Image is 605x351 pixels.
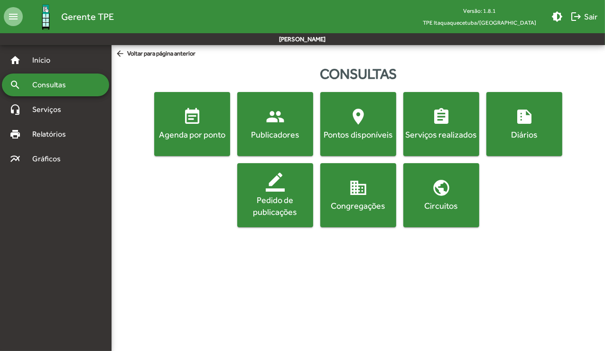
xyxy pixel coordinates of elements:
mat-icon: people [266,107,285,126]
mat-icon: search [9,79,21,91]
span: Gerente TPE [61,9,114,24]
span: TPE Itaquaquecetuba/[GEOGRAPHIC_DATA] [415,17,544,28]
span: Relatórios [27,129,78,140]
mat-icon: multiline_chart [9,153,21,165]
mat-icon: menu [4,7,23,26]
button: Publicadores [237,92,313,156]
div: Circuitos [405,200,477,212]
button: Diários [486,92,562,156]
button: Agenda por ponto [154,92,230,156]
a: Gerente TPE [23,1,114,32]
mat-icon: summarize [515,107,534,126]
div: Pontos disponíveis [322,129,394,140]
button: Pedido de publicações [237,163,313,227]
mat-icon: logout [570,11,582,22]
mat-icon: home [9,55,21,66]
span: Sair [570,8,597,25]
mat-icon: border_color [266,173,285,192]
mat-icon: assignment [432,107,451,126]
div: Serviços realizados [405,129,477,140]
button: Congregações [320,163,396,227]
div: Consultas [112,63,605,84]
mat-icon: location_on [349,107,368,126]
button: Circuitos [403,163,479,227]
span: Início [27,55,64,66]
span: Serviços [27,104,74,115]
mat-icon: domain [349,178,368,197]
img: Logo [30,1,61,32]
div: Diários [488,129,560,140]
mat-icon: brightness_medium [551,11,563,22]
span: Gráficos [27,153,74,165]
button: Sair [567,8,601,25]
mat-icon: event_note [183,107,202,126]
div: Congregações [322,200,394,212]
div: Agenda por ponto [156,129,228,140]
mat-icon: headset_mic [9,104,21,115]
mat-icon: arrow_back [115,49,127,59]
button: Serviços realizados [403,92,479,156]
div: Pedido de publicações [239,194,311,218]
mat-icon: public [432,178,451,197]
div: Versão: 1.8.1 [415,5,544,17]
mat-icon: print [9,129,21,140]
button: Pontos disponíveis [320,92,396,156]
span: Voltar para página anterior [115,49,195,59]
div: Publicadores [239,129,311,140]
span: Consultas [27,79,78,91]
